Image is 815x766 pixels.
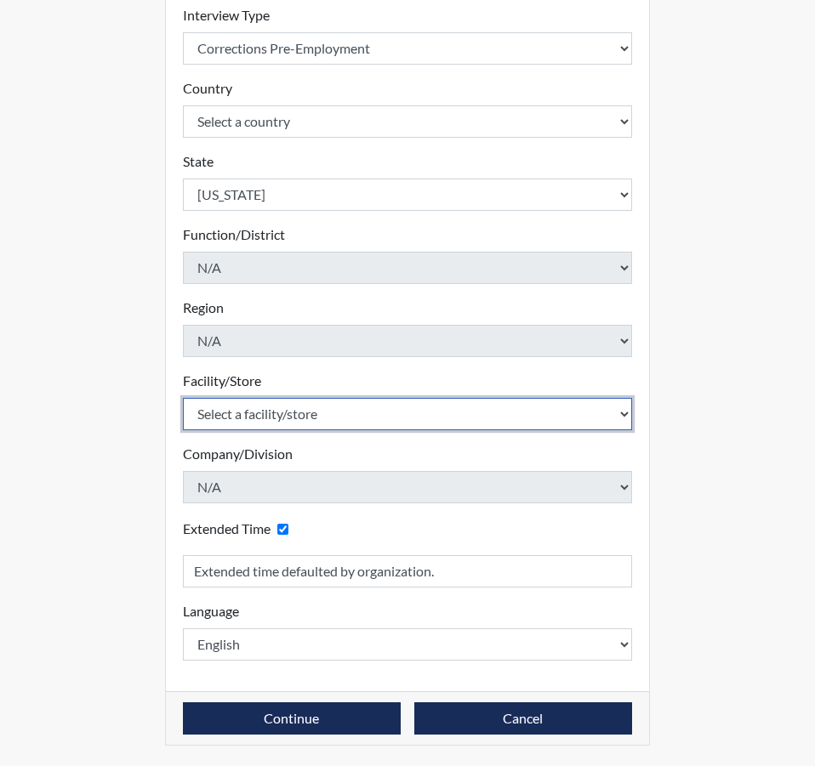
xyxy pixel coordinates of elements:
[183,517,295,542] div: Checking this box will provide the interviewee with an accomodation of extra time to answer each ...
[183,601,239,621] label: Language
[414,702,632,735] button: Cancel
[183,555,632,587] input: Reason for Extension
[183,224,285,245] label: Function/District
[183,298,224,318] label: Region
[183,151,214,172] label: State
[183,444,293,464] label: Company/Division
[183,702,401,735] button: Continue
[183,5,270,26] label: Interview Type
[183,371,261,391] label: Facility/Store
[183,519,271,539] label: Extended Time
[183,78,232,99] label: Country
